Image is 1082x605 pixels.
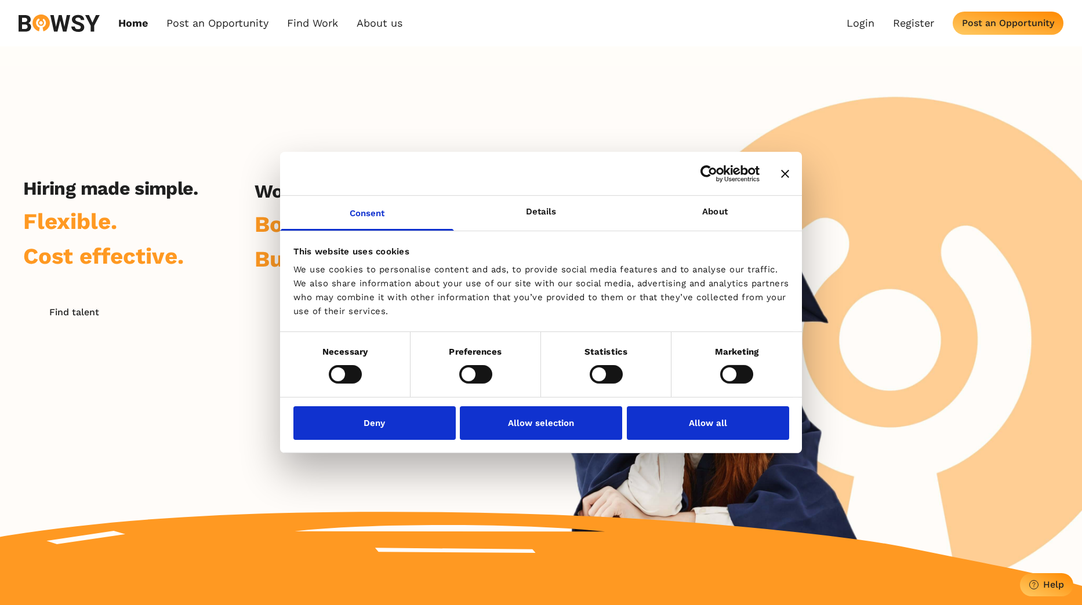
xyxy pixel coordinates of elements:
h2: Hiring made simple. [23,177,198,199]
div: Help [1043,579,1064,590]
button: Allow selection [460,406,622,440]
strong: Marketing [715,347,759,357]
strong: Necessary [322,347,368,357]
button: Help [1020,573,1073,596]
button: Allow all [627,406,789,440]
strong: Statistics [584,347,627,357]
div: Post an Opportunity [962,17,1054,28]
button: Close banner [781,169,789,177]
span: Flexible. [23,208,117,234]
a: Usercentrics Cookiebot - opens in a new window [658,165,760,182]
button: Find talent [23,301,125,324]
span: Boost CV. [255,211,358,237]
a: Register [893,17,934,30]
span: Build skills. [255,246,383,272]
h2: Work while studying. [255,180,440,202]
a: Login [847,17,874,30]
a: Details [454,196,628,231]
a: Consent [280,196,454,231]
span: Cost effective. [23,243,184,269]
strong: Preferences [449,347,502,357]
button: Find Work [255,304,356,327]
button: Deny [293,406,456,440]
a: Home [118,17,148,30]
div: We use cookies to personalise content and ads, to provide social media features and to analyse ou... [293,263,789,318]
button: Post an Opportunity [953,12,1063,35]
img: svg%3e [19,14,100,32]
div: Find talent [49,307,99,318]
a: About [628,196,802,231]
div: This website uses cookies [293,244,789,258]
